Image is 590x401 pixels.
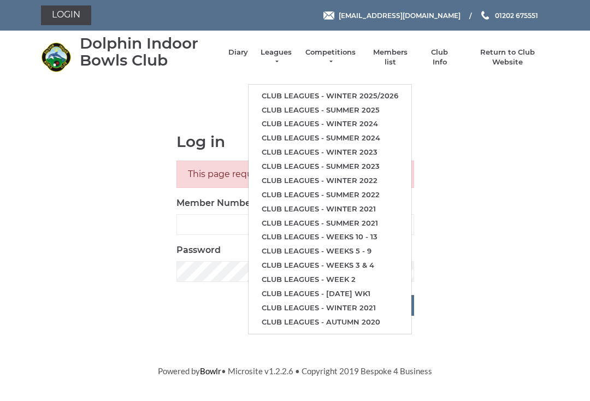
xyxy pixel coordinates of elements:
[249,89,411,103] a: Club leagues - Winter 2025/2026
[249,315,411,329] a: Club leagues - Autumn 2020
[249,273,411,287] a: Club leagues - Week 2
[249,258,411,273] a: Club leagues - Weeks 3 & 4
[249,287,411,301] a: Club leagues - [DATE] wk1
[249,202,411,216] a: Club leagues - Winter 2021
[481,11,489,20] img: Phone us
[249,145,411,160] a: Club leagues - Winter 2023
[249,244,411,258] a: Club leagues - Weeks 5 - 9
[480,10,538,21] a: Phone us 01202 675551
[249,216,411,231] a: Club leagues - Summer 2021
[249,188,411,202] a: Club leagues - Summer 2022
[228,48,248,57] a: Diary
[158,366,432,376] span: Powered by • Microsite v1.2.2.6 • Copyright 2019 Bespoke 4 Business
[323,11,334,20] img: Email
[304,48,357,67] a: Competitions
[467,48,549,67] a: Return to Club Website
[176,161,414,188] div: This page requires log in.
[259,48,293,67] a: Leagues
[323,10,461,21] a: Email [EMAIL_ADDRESS][DOMAIN_NAME]
[41,42,71,72] img: Dolphin Indoor Bowls Club
[249,160,411,174] a: Club leagues - Summer 2023
[249,131,411,145] a: Club leagues - Summer 2024
[176,133,414,150] h1: Log in
[495,11,538,19] span: 01202 675551
[248,84,412,334] ul: Leagues
[176,197,255,210] label: Member Number
[249,174,411,188] a: Club leagues - Winter 2022
[200,366,221,376] a: Bowlr
[176,244,221,257] label: Password
[41,5,91,25] a: Login
[249,230,411,244] a: Club leagues - Weeks 10 - 13
[367,48,412,67] a: Members list
[249,117,411,131] a: Club leagues - Winter 2024
[80,35,217,69] div: Dolphin Indoor Bowls Club
[249,301,411,315] a: Club leagues - Winter 2021
[339,11,461,19] span: [EMAIL_ADDRESS][DOMAIN_NAME]
[424,48,456,67] a: Club Info
[249,103,411,117] a: Club leagues - Summer 2025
